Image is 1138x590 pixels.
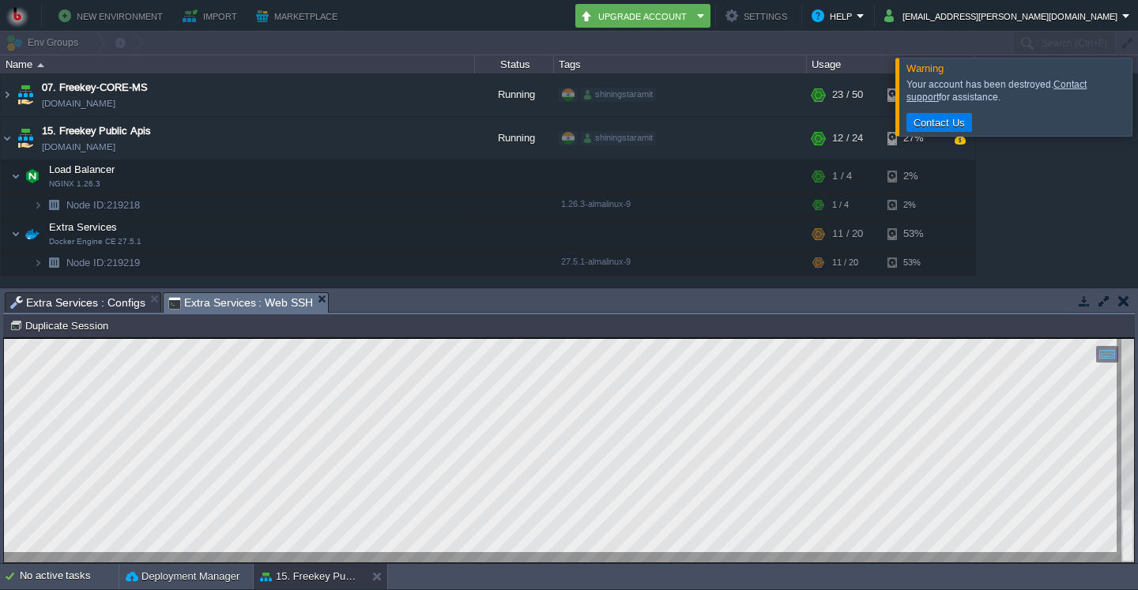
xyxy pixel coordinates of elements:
[49,237,141,246] span: Docker Engine CE 27.5.1
[42,123,151,139] a: 15. Freekey Public Apis
[33,250,43,275] img: AMDAwAAAACH5BAEAAAAALAAAAAABAAEAAAICRAEAOw==
[909,115,970,130] button: Contact Us
[21,160,43,192] img: AMDAwAAAACH5BAEAAAAALAAAAAABAAEAAAICRAEAOw==
[561,199,631,209] span: 1.26.3-almalinux-9
[11,160,21,192] img: AMDAwAAAACH5BAEAAAAALAAAAAABAAEAAAICRAEAOw==
[832,117,863,160] div: 12 / 24
[42,96,115,111] a: [DOMAIN_NAME]
[33,193,43,217] img: AMDAwAAAACH5BAEAAAAALAAAAAABAAEAAAICRAEAOw==
[9,318,113,333] button: Duplicate Session
[475,73,554,116] div: Running
[183,6,242,25] button: Import
[11,218,21,250] img: AMDAwAAAACH5BAEAAAAALAAAAAABAAEAAAICRAEAOw==
[887,218,939,250] div: 53%
[475,117,554,160] div: Running
[2,55,474,73] div: Name
[887,193,939,217] div: 2%
[725,6,792,25] button: Settings
[832,193,849,217] div: 1 / 4
[906,78,1128,103] div: Your account has been destroyed. for assistance.
[832,250,858,275] div: 11 / 20
[14,73,36,116] img: AMDAwAAAACH5BAEAAAAALAAAAAABAAEAAAICRAEAOw==
[260,569,360,584] button: 15. Freekey Public Apis
[49,179,100,189] span: NGINX 1.26.3
[168,293,314,313] span: Extra Services : Web SSH
[832,218,863,250] div: 11 / 20
[65,256,142,269] a: Node ID:219219
[126,569,239,584] button: Deployment Manager
[47,221,119,233] a: Extra ServicesDocker Engine CE 27.5.1
[808,55,974,73] div: Usage
[37,63,44,67] img: AMDAwAAAACH5BAEAAAAALAAAAAABAAEAAAICRAEAOw==
[43,193,65,217] img: AMDAwAAAACH5BAEAAAAALAAAAAABAAEAAAICRAEAOw==
[884,6,1122,25] button: [EMAIL_ADDRESS][PERSON_NAME][DOMAIN_NAME]
[581,131,656,145] div: shiningstaramit
[10,293,145,312] span: Extra Services : Configs
[65,198,142,212] span: 219218
[43,250,65,275] img: AMDAwAAAACH5BAEAAAAALAAAAAABAAEAAAICRAEAOw==
[6,4,29,28] img: Bitss Techniques
[887,160,939,192] div: 2%
[58,6,168,25] button: New Environment
[887,250,939,275] div: 53%
[580,6,692,25] button: Upgrade Account
[66,257,107,269] span: Node ID:
[65,256,142,269] span: 219219
[14,117,36,160] img: AMDAwAAAACH5BAEAAAAALAAAAAABAAEAAAICRAEAOw==
[887,73,939,116] div: 11%
[581,88,656,102] div: shiningstaramit
[42,139,115,155] a: [DOMAIN_NAME]
[561,257,631,266] span: 27.5.1-almalinux-9
[1,117,13,160] img: AMDAwAAAACH5BAEAAAAALAAAAAABAAEAAAICRAEAOw==
[21,218,43,250] img: AMDAwAAAACH5BAEAAAAALAAAAAABAAEAAAICRAEAOw==
[476,55,553,73] div: Status
[906,62,944,74] span: Warning
[47,220,119,234] span: Extra Services
[812,6,857,25] button: Help
[66,199,107,211] span: Node ID:
[887,117,939,160] div: 27%
[65,198,142,212] a: Node ID:219218
[47,163,117,176] span: Load Balancer
[256,6,342,25] button: Marketplace
[1,73,13,116] img: AMDAwAAAACH5BAEAAAAALAAAAAABAAEAAAICRAEAOw==
[832,73,863,116] div: 23 / 50
[42,80,148,96] a: 07. Freekey-CORE-MS
[832,160,852,192] div: 1 / 4
[47,163,117,175] a: Load BalancerNGINX 1.26.3
[555,55,806,73] div: Tags
[20,564,119,589] div: No active tasks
